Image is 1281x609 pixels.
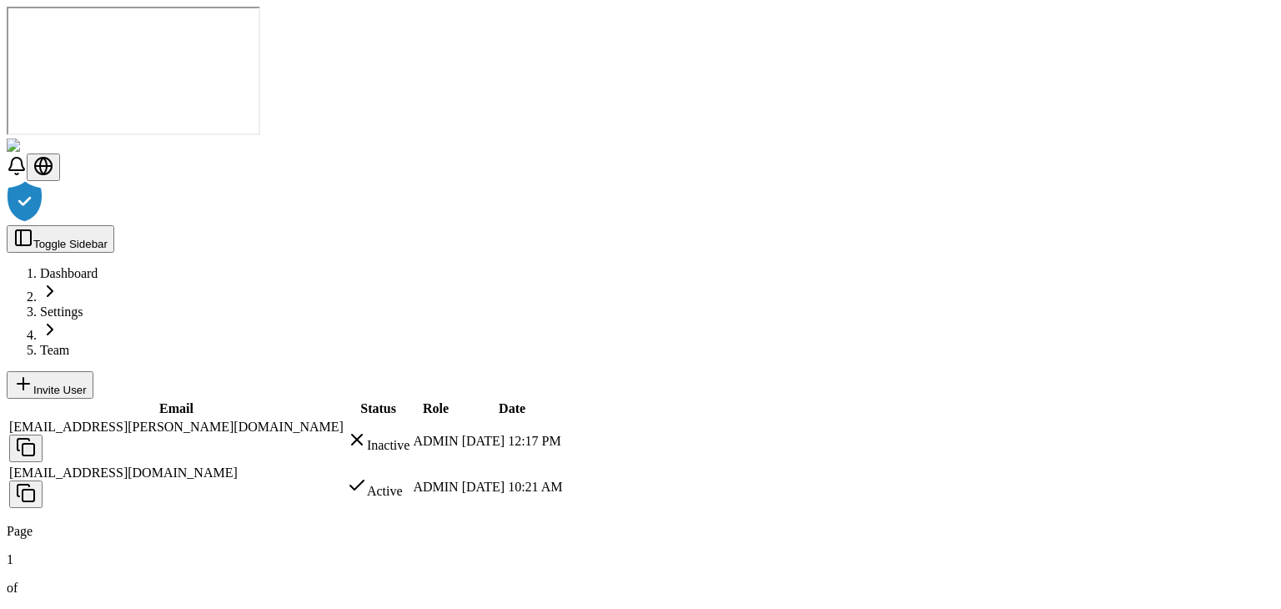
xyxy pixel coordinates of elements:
[40,343,69,357] a: Team
[462,480,563,494] span: [DATE] 10:21 AM
[462,434,561,448] span: [DATE] 12:17 PM
[412,400,459,417] th: Role
[7,524,1274,539] p: Page
[7,138,106,154] img: ShieldPay Logo
[7,266,1274,358] nav: breadcrumb
[33,384,87,396] span: Invite User
[9,466,238,480] span: [EMAIL_ADDRESS][DOMAIN_NAME]
[7,371,93,399] button: Invite User
[7,552,1274,567] p: 1
[461,400,564,417] th: Date
[7,225,114,253] button: Toggle Sidebar
[9,420,344,434] span: [EMAIL_ADDRESS][PERSON_NAME][DOMAIN_NAME]
[412,419,459,463] td: ADMIN
[367,484,403,498] span: Active
[9,435,43,462] button: Copy to clipboard
[346,400,411,417] th: Status
[367,438,410,452] span: Inactive
[40,304,83,319] a: Settings
[412,465,459,509] td: ADMIN
[33,238,108,250] span: Toggle Sidebar
[9,481,43,508] button: Copy to clipboard
[7,581,1274,596] p: of
[8,400,344,417] th: Email
[40,266,98,280] a: Dashboard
